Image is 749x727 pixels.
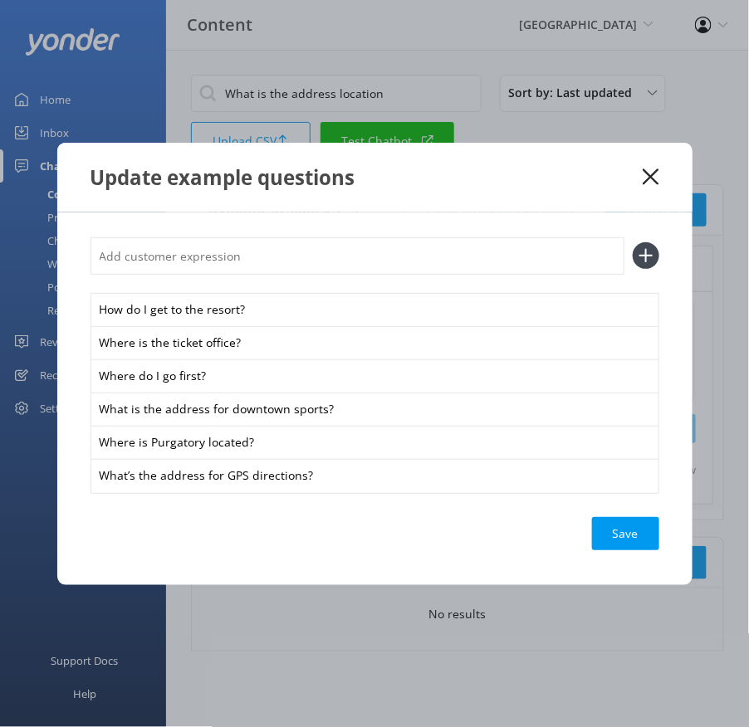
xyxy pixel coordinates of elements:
div: How do I get to the resort? [91,293,659,328]
div: Update example questions [91,163,644,191]
div: Where is the ticket office? [91,326,659,361]
input: Add customer expression [91,237,624,275]
div: What is the address for downtown sports? [91,393,659,427]
div: Where do I go first? [91,359,659,394]
button: Close [643,168,658,185]
button: Save [592,517,659,550]
div: What’s the address for GPS directions? [91,459,659,494]
div: Where is Purgatory located? [91,426,659,461]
